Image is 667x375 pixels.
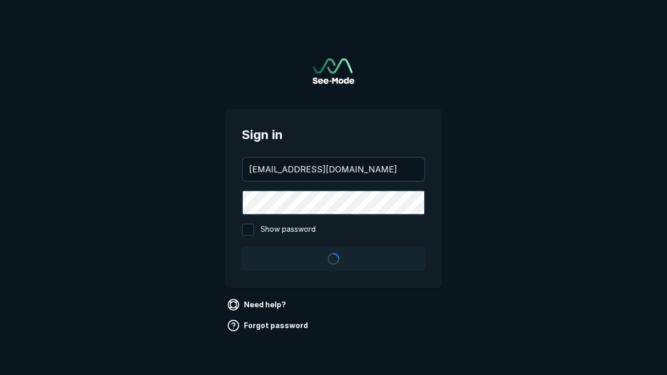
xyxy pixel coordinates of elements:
a: Forgot password [225,317,312,334]
input: your@email.com [243,158,424,181]
a: Need help? [225,296,290,313]
span: Sign in [242,126,425,144]
span: Show password [261,223,316,236]
a: Go to sign in [313,58,354,84]
img: See-Mode Logo [313,58,354,84]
